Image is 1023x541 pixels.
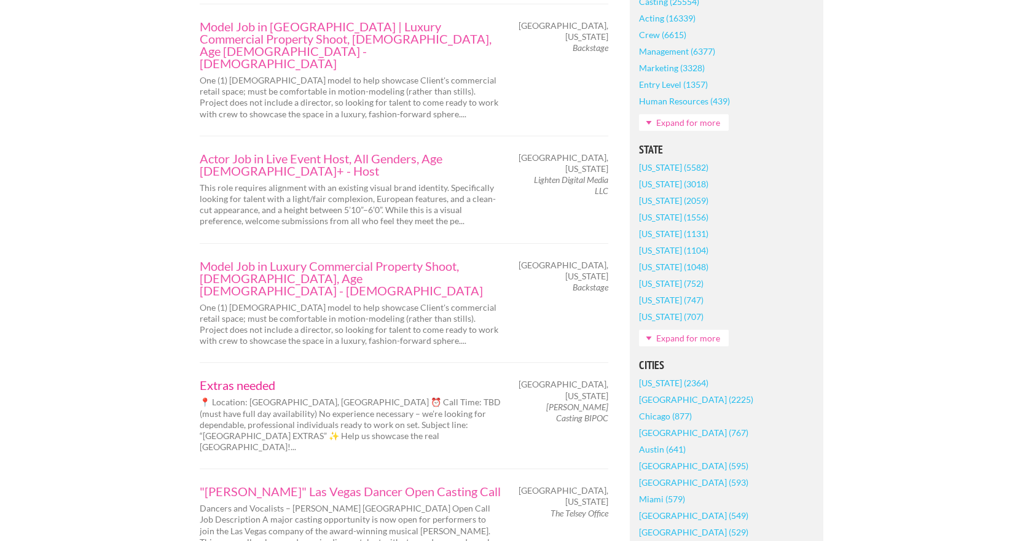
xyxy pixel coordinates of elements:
[573,282,608,292] em: Backstage
[639,43,715,60] a: Management (6377)
[639,408,692,424] a: Chicago (877)
[639,242,708,259] a: [US_STATE] (1104)
[519,20,608,42] span: [GEOGRAPHIC_DATA], [US_STATE]
[639,424,748,441] a: [GEOGRAPHIC_DATA] (767)
[639,308,704,325] a: [US_STATE] (707)
[639,259,708,275] a: [US_STATE] (1048)
[200,397,501,453] p: 📍 Location: [GEOGRAPHIC_DATA], [GEOGRAPHIC_DATA] ⏰ Call Time: TBD (must have full day availabilit...
[200,379,501,391] a: Extras needed
[639,474,748,491] a: [GEOGRAPHIC_DATA] (593)
[200,182,501,227] p: This role requires alignment with an existing visual brand identity. Specifically looking for tal...
[639,26,686,43] a: Crew (6615)
[639,507,748,524] a: [GEOGRAPHIC_DATA] (549)
[200,152,501,177] a: Actor Job in Live Event Host, All Genders, Age [DEMOGRAPHIC_DATA]+ - Host
[519,379,608,401] span: [GEOGRAPHIC_DATA], [US_STATE]
[519,260,608,282] span: [GEOGRAPHIC_DATA], [US_STATE]
[639,292,704,308] a: [US_STATE] (747)
[639,93,730,109] a: Human Resources (439)
[639,524,748,540] a: [GEOGRAPHIC_DATA] (529)
[639,330,729,346] a: Expand for more
[200,260,501,297] a: Model Job in Luxury Commercial Property Shoot, [DEMOGRAPHIC_DATA], Age [DEMOGRAPHIC_DATA] - [DEMO...
[639,375,708,391] a: [US_STATE] (2364)
[639,176,708,192] a: [US_STATE] (3018)
[639,457,748,474] a: [GEOGRAPHIC_DATA] (595)
[200,485,501,497] a: "[PERSON_NAME]" Las Vegas Dancer Open Casting Call
[519,152,608,174] span: [GEOGRAPHIC_DATA], [US_STATE]
[639,60,705,76] a: Marketing (3328)
[573,42,608,53] em: Backstage
[639,114,729,131] a: Expand for more
[639,192,708,209] a: [US_STATE] (2059)
[639,225,708,242] a: [US_STATE] (1131)
[639,491,685,507] a: Miami (579)
[639,144,814,155] h5: State
[639,209,708,225] a: [US_STATE] (1556)
[639,10,696,26] a: Acting (16339)
[639,275,704,292] a: [US_STATE] (752)
[534,174,608,196] em: Lighten Digital Media LLC
[519,485,608,507] span: [GEOGRAPHIC_DATA], [US_STATE]
[639,159,708,176] a: [US_STATE] (5582)
[639,441,686,457] a: Austin (641)
[639,391,753,408] a: [GEOGRAPHIC_DATA] (2225)
[200,20,501,69] a: Model Job in [GEOGRAPHIC_DATA] | Luxury Commercial Property Shoot, [DEMOGRAPHIC_DATA], Age [DEMOG...
[200,75,501,120] p: One (1) [DEMOGRAPHIC_DATA] model to help showcase Client's commercial retail space; must be comfo...
[546,402,608,423] em: [PERSON_NAME] Casting BIPOC
[639,76,708,93] a: Entry Level (1357)
[551,508,608,518] em: The Telsey Office
[639,360,814,371] h5: Cities
[200,302,501,347] p: One (1) [DEMOGRAPHIC_DATA] model to help showcase Client's commercial retail space; must be comfo...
